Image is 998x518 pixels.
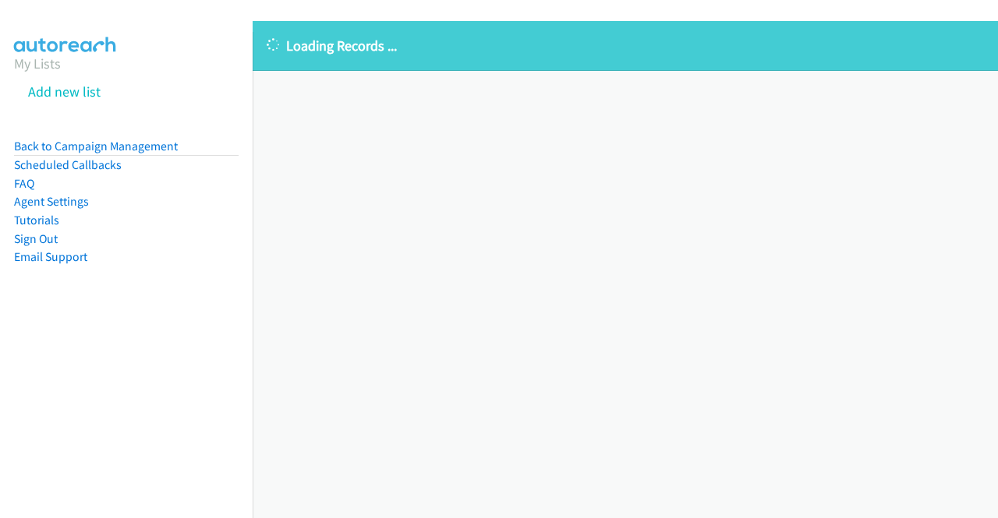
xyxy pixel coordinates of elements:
a: Back to Campaign Management [14,139,178,153]
iframe: Checklist [682,450,986,506]
a: Scheduled Callbacks [14,157,122,172]
a: Agent Settings [14,194,89,209]
p: Loading Records ... [267,35,984,56]
a: FAQ [14,176,34,191]
a: Add new list [28,83,101,100]
a: Tutorials [14,213,59,227]
a: Sign Out [14,231,58,246]
a: My Lists [14,55,61,72]
a: Email Support [14,249,87,264]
